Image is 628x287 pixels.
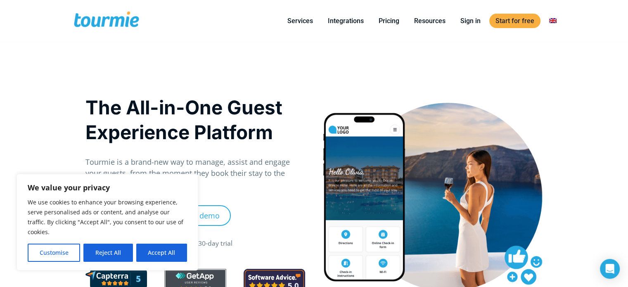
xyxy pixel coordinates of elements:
div: Open Intercom Messenger [600,259,620,279]
a: Sign in [454,16,487,26]
a: Pricing [372,16,405,26]
p: We value your privacy [28,183,187,192]
p: We use cookies to enhance your browsing experience, serve personalised ads or content, and analys... [28,197,187,237]
h1: The All-in-One Guest Experience Platform [85,95,306,145]
button: Accept All [136,244,187,262]
a: Integrations [322,16,370,26]
div: Free 30-day trial [183,239,232,249]
a: Start for free [489,14,540,28]
button: Reject All [83,244,133,262]
a: Services [281,16,319,26]
button: Customise [28,244,80,262]
p: Tourmie is a brand-new way to manage, assist and engage your guests, from the moment they book th... [85,157,306,190]
a: Resources [408,16,452,26]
